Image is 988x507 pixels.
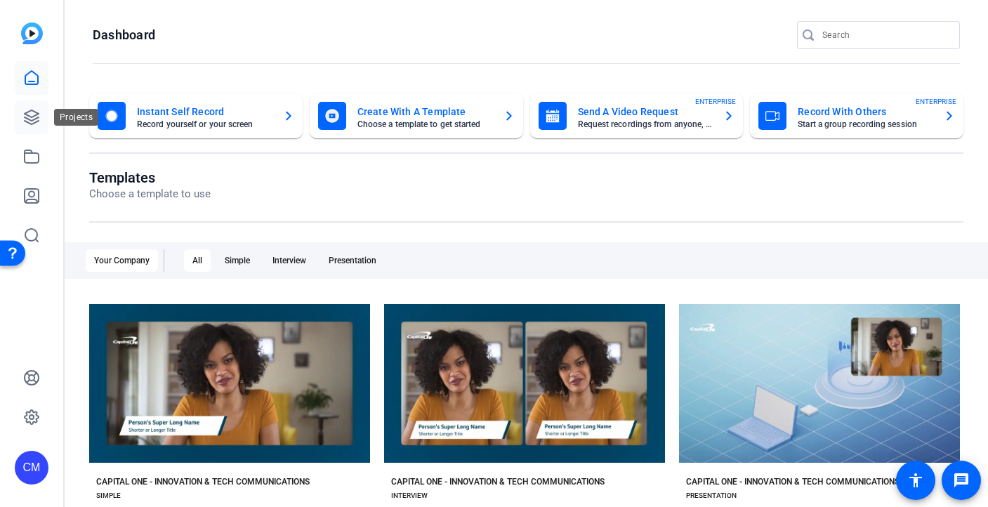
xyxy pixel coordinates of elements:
span: ENTERPRISE [695,96,736,107]
mat-card-title: Send A Video Request [578,103,713,120]
mat-card-subtitle: Choose a template to get started [357,120,492,129]
div: All [184,249,211,272]
mat-card-title: Instant Self Record [137,103,272,120]
mat-card-subtitle: Record yourself or your screen [137,120,272,129]
div: Your Company [86,249,158,272]
div: Simple [216,249,258,272]
span: ENTERPRISE [916,96,956,107]
div: SIMPLE [96,490,121,501]
div: PRESENTATION [686,490,737,501]
mat-card-title: Record With Others [798,103,933,120]
img: blue-gradient.svg [21,22,43,44]
mat-icon: accessibility [907,472,924,489]
button: Send A Video RequestRequest recordings from anyone, anywhereENTERPRISE [530,93,744,138]
p: Choose a template to use [89,186,211,202]
mat-icon: message [953,472,970,489]
div: Presentation [320,249,385,272]
div: Projects [54,109,98,126]
button: Instant Self RecordRecord yourself or your screen [89,93,303,138]
div: CAPITAL ONE - INNOVATION & TECH COMMUNICATIONS [391,476,605,487]
h1: Templates [89,169,211,186]
mat-card-title: Create With A Template [357,103,492,120]
mat-card-subtitle: Request recordings from anyone, anywhere [578,120,713,129]
div: CM [15,451,48,485]
div: Interview [264,249,315,272]
input: Search [822,27,949,44]
div: CAPITAL ONE - INNOVATION & TECH COMMUNICATIONS [686,476,900,487]
h1: Dashboard [93,27,155,44]
button: Record With OthersStart a group recording sessionENTERPRISE [750,93,963,138]
div: CAPITAL ONE - INNOVATION & TECH COMMUNICATIONS [96,476,310,487]
mat-card-subtitle: Start a group recording session [798,120,933,129]
div: INTERVIEW [391,490,428,501]
button: Create With A TemplateChoose a template to get started [310,93,523,138]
